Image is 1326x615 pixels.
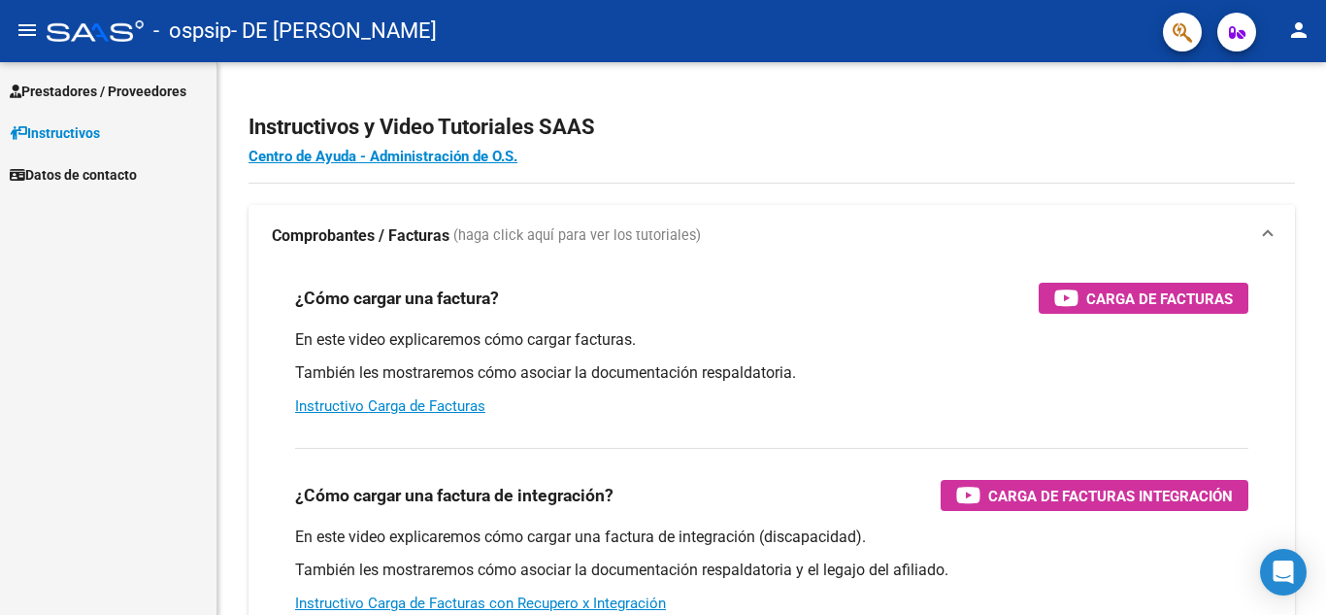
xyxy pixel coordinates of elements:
h3: ¿Cómo cargar una factura de integración? [295,482,613,509]
a: Centro de Ayuda - Administración de O.S. [249,148,517,165]
p: También les mostraremos cómo asociar la documentación respaldatoria. [295,362,1248,384]
span: Datos de contacto [10,164,137,186]
span: Prestadores / Proveedores [10,81,186,102]
div: Open Intercom Messenger [1260,549,1307,596]
p: En este video explicaremos cómo cargar una factura de integración (discapacidad). [295,527,1248,548]
mat-expansion-panel-header: Comprobantes / Facturas (haga click aquí para ver los tutoriales) [249,205,1295,267]
span: - DE [PERSON_NAME] [231,10,437,52]
strong: Comprobantes / Facturas [272,225,449,247]
span: Carga de Facturas Integración [988,484,1233,508]
h3: ¿Cómo cargar una factura? [295,285,499,312]
p: También les mostraremos cómo asociar la documentación respaldatoria y el legajo del afiliado. [295,560,1248,581]
h2: Instructivos y Video Tutoriales SAAS [249,109,1295,146]
mat-icon: person [1287,18,1310,42]
button: Carga de Facturas [1039,283,1248,314]
span: Carga de Facturas [1086,287,1233,311]
p: En este video explicaremos cómo cargar facturas. [295,329,1248,351]
span: (haga click aquí para ver los tutoriales) [453,225,701,247]
a: Instructivo Carga de Facturas con Recupero x Integración [295,595,666,612]
a: Instructivo Carga de Facturas [295,397,485,415]
span: - ospsip [153,10,231,52]
span: Instructivos [10,122,100,144]
button: Carga de Facturas Integración [941,480,1248,511]
mat-icon: menu [16,18,39,42]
